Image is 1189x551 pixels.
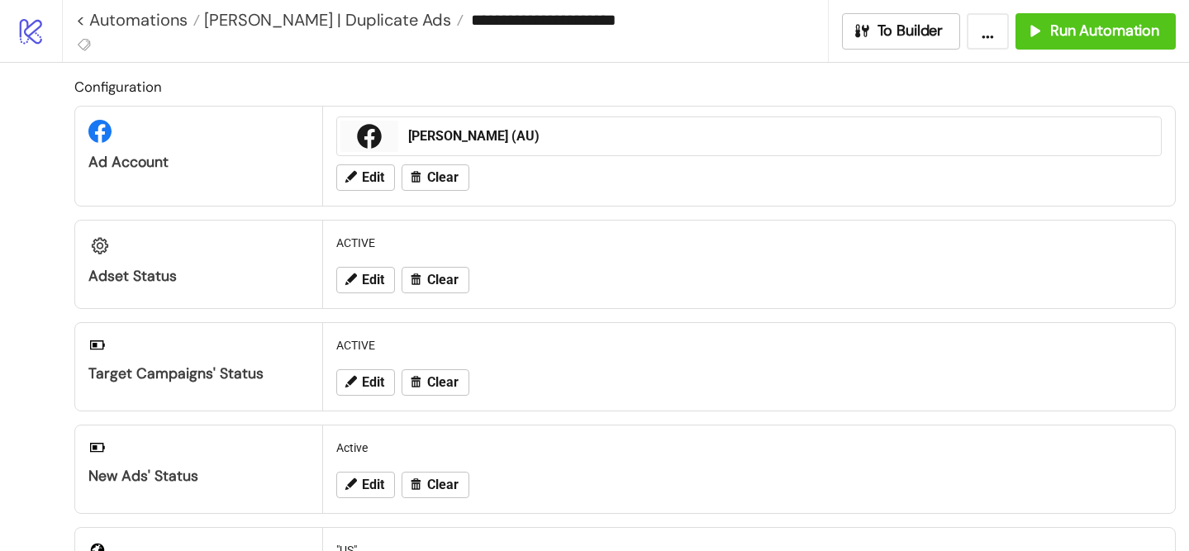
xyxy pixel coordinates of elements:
button: Edit [336,267,395,293]
span: Edit [362,170,384,185]
div: [PERSON_NAME] (AU) [408,127,1151,145]
button: Edit [336,164,395,191]
button: Clear [402,369,469,396]
button: ... [967,13,1009,50]
a: [PERSON_NAME] | Duplicate Ads [200,12,464,28]
span: Edit [362,375,384,390]
h2: Configuration [74,76,1176,97]
span: Clear [427,375,459,390]
span: Clear [427,477,459,492]
span: Edit [362,477,384,492]
span: Run Automation [1050,21,1159,40]
div: Ad Account [88,153,309,172]
button: Run Automation [1015,13,1176,50]
button: Clear [402,472,469,498]
span: Clear [427,273,459,287]
span: Edit [362,273,384,287]
span: [PERSON_NAME] | Duplicate Ads [200,9,451,31]
span: To Builder [877,21,944,40]
div: Active [330,432,1168,463]
a: < Automations [76,12,200,28]
button: Clear [402,164,469,191]
div: Adset Status [88,267,309,286]
button: Edit [336,369,395,396]
div: ACTIVE [330,227,1168,259]
div: ACTIVE [330,330,1168,361]
span: Clear [427,170,459,185]
div: New Ads' Status [88,467,309,486]
button: Edit [336,472,395,498]
button: Clear [402,267,469,293]
button: To Builder [842,13,961,50]
div: Target Campaigns' Status [88,364,309,383]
